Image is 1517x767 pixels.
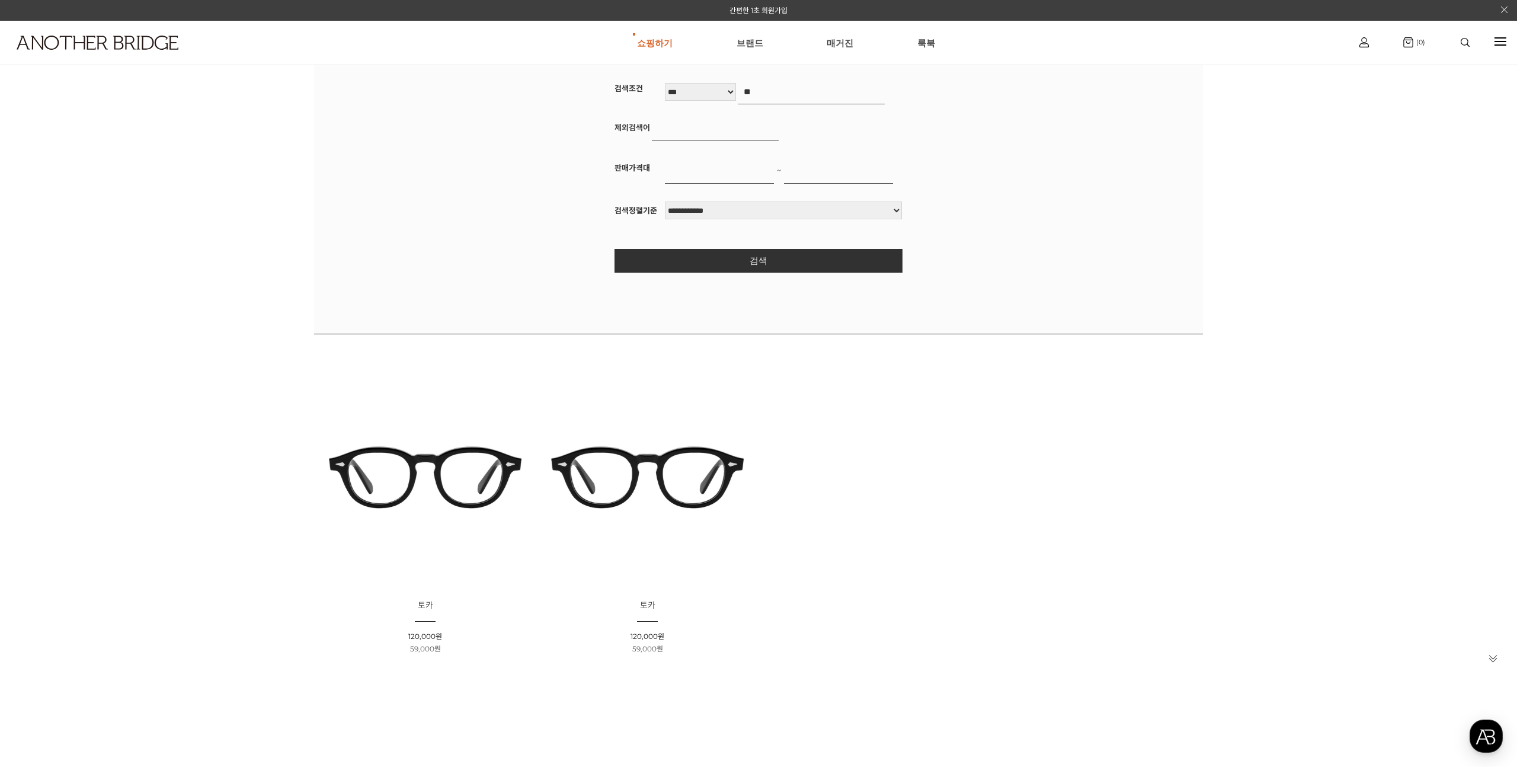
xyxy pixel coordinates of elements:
span: 120,000원 [408,632,442,641]
span: 토카 [640,600,655,611]
a: 홈 [4,376,78,405]
strong: 제외검색어 [615,117,650,132]
div: ~ [615,159,902,184]
a: 토카 [640,601,655,610]
a: 설정 [153,376,228,405]
img: logo [17,36,178,50]
a: 룩북 [917,21,935,64]
span: 토카 [418,600,433,611]
strong: 판매가격대 [615,159,665,174]
span: 홈 [37,394,44,403]
button: 검색 [615,249,902,273]
a: 간편한 1초 회원가입 [729,6,788,15]
span: 59,000원 [410,644,441,653]
img: 토카 아세테이트 뿔테 안경 이미지 [318,370,532,584]
span: 59,000원 [632,644,663,653]
a: 쇼핑하기 [637,21,673,64]
img: 토카 아세테이트 안경 - 다양한 스타일에 맞는 뿔테 안경 이미지 [540,370,754,584]
a: logo [6,36,233,79]
span: 120,000원 [631,632,664,641]
span: 대화 [108,394,123,404]
a: 매거진 [827,21,853,64]
span: (0) [1413,38,1425,46]
a: 대화 [78,376,153,405]
img: search [1461,38,1470,47]
strong: 검색조건 [615,79,665,94]
a: 브랜드 [737,21,763,64]
a: (0) [1403,37,1425,47]
a: 토카 [418,601,433,610]
span: 설정 [183,394,197,403]
strong: 검색정렬기준 [615,202,665,216]
img: cart [1403,37,1413,47]
img: cart [1359,37,1369,47]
